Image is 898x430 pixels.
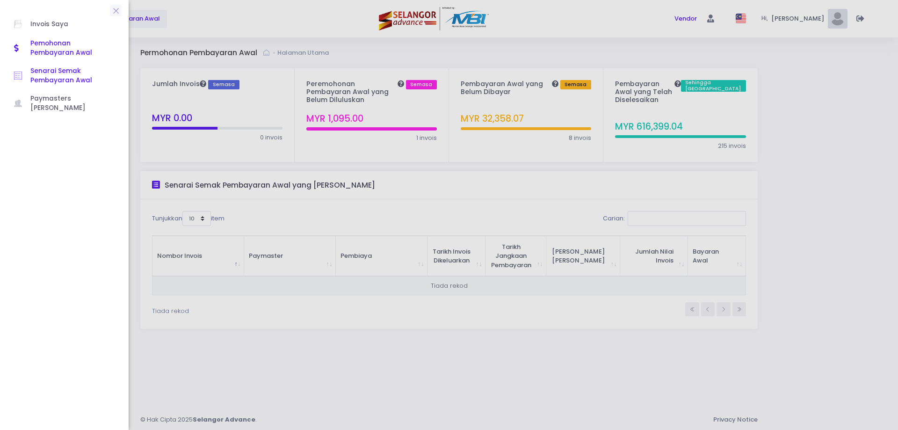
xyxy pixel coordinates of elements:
a: Senarai Semak Pembayaran Awal [5,62,124,90]
a: Pemohonan Pembayaran Awal [5,35,124,62]
span: Invois Saya [30,18,115,30]
a: Paymasters [PERSON_NAME] [5,90,124,117]
span: Paymasters [PERSON_NAME] [30,94,115,113]
span: Pemohonan Pembayaran Awal [30,39,115,58]
span: Senarai Semak Pembayaran Awal [30,66,115,86]
a: Invois Saya [5,14,124,35]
